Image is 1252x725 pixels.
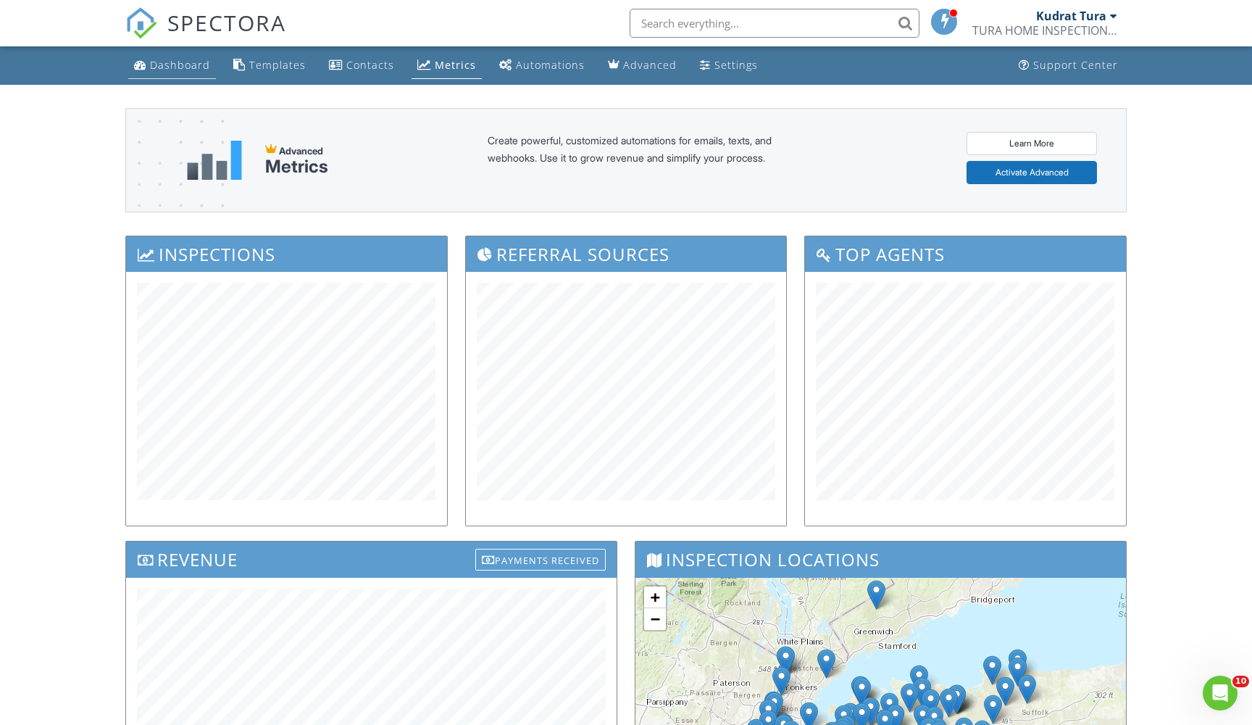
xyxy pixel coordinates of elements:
[493,52,590,79] a: Automations (Basic)
[475,549,606,571] div: Payments Received
[126,109,224,269] img: advanced-banner-bg-f6ff0eecfa0ee76150a1dea9fec4b49f333892f74bc19f1b897a312d7a1b2ff3.png
[279,145,323,157] span: Advanced
[412,52,482,79] a: Metrics
[1036,9,1106,23] div: Kudrat Tura
[644,587,666,608] a: Zoom in
[187,141,242,180] img: metrics-aadfce2e17a16c02574e7fc40e4d6b8174baaf19895a402c862ea781aae8ef5b.svg
[1232,676,1249,687] span: 10
[488,132,806,188] div: Create powerful, customized automations for emails, texts, and webhooks. Use it to grow revenue a...
[435,58,476,72] div: Metrics
[126,236,447,272] h3: Inspections
[249,58,306,72] div: Templates
[1203,676,1238,710] iframe: Intercom live chat
[228,52,312,79] a: Templates
[323,52,400,79] a: Contacts
[630,9,919,38] input: Search everything...
[346,58,394,72] div: Contacts
[972,23,1117,38] div: TURA HOME INSPECTIONS, LLC
[714,58,758,72] div: Settings
[126,542,617,577] h3: Revenue
[128,52,216,79] a: Dashboard
[125,7,157,39] img: The Best Home Inspection Software - Spectora
[635,542,1126,577] h3: Inspection Locations
[623,58,677,72] div: Advanced
[466,236,787,272] h3: Referral Sources
[167,7,286,38] span: SPECTORA
[1033,58,1118,72] div: Support Center
[967,132,1097,155] a: Learn More
[150,58,210,72] div: Dashboard
[602,52,683,79] a: Advanced
[516,58,585,72] div: Automations
[1013,52,1124,79] a: Support Center
[644,608,666,630] a: Zoom out
[475,545,606,569] a: Payments Received
[805,236,1126,272] h3: Top Agents
[967,161,1097,184] a: Activate Advanced
[694,52,764,79] a: Settings
[265,157,328,177] div: Metrics
[125,20,286,50] a: SPECTORA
